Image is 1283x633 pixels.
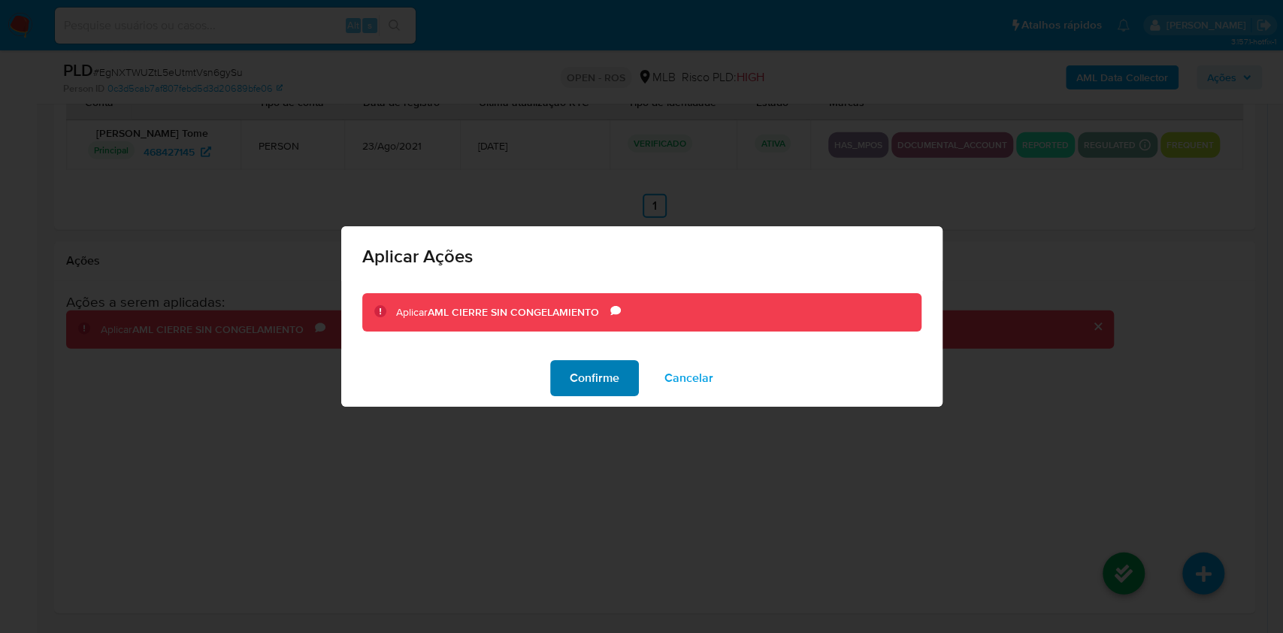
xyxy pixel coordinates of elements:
div: Aplicar [396,305,610,320]
button: Confirme [550,360,639,396]
span: Cancelar [664,362,713,395]
span: Confirme [570,362,619,395]
b: AML CIERRE SIN CONGELAMIENTO [428,304,599,320]
button: Cancelar [645,360,733,396]
span: Aplicar Ações [362,247,921,265]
